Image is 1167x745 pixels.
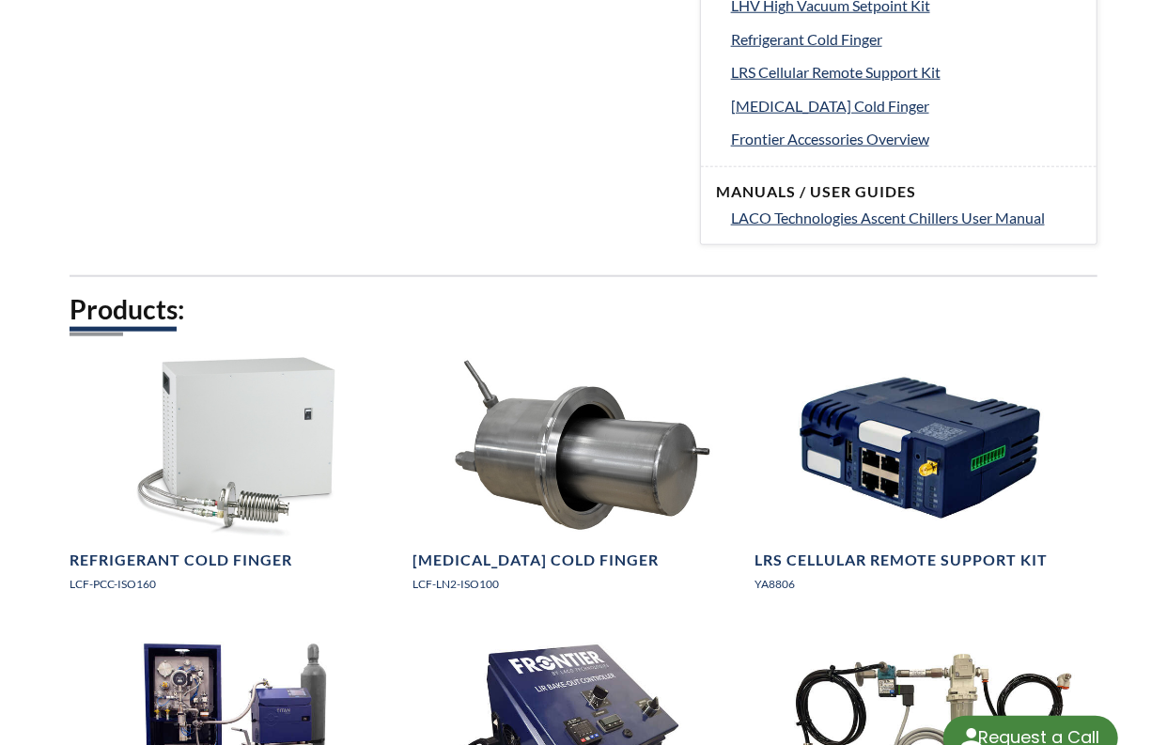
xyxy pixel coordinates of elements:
[731,206,1081,230] a: LACO Technologies Ascent Chillers User Manual
[731,97,929,115] span: [MEDICAL_DATA] Cold Finger
[70,354,401,608] a: Refrigerant Cold Finger and Chiller imageRefrigerant Cold FingerLCF-PCC-ISO160
[731,130,929,147] span: Frontier Accessories Overview
[412,354,744,608] a: Image showing LN2 cold finger, angled view[MEDICAL_DATA] Cold FingerLCF-LN2-ISO100
[731,30,882,48] span: Refrigerant Cold Finger
[716,182,1081,202] h4: Manuals / User Guides
[412,575,744,593] p: LCF-LN2-ISO100
[755,354,1086,608] a: LRS Cellular Remote Support GatewayLRS Cellular Remote Support KitYA8806
[70,575,401,593] p: LCF-PCC-ISO160
[731,60,1081,85] a: LRS Cellular Remote Support Kit
[731,27,1081,52] a: Refrigerant Cold Finger
[731,94,1081,118] a: [MEDICAL_DATA] Cold Finger
[412,551,659,570] h4: [MEDICAL_DATA] Cold Finger
[70,551,292,570] h4: Refrigerant Cold Finger
[755,575,1086,593] p: YA8806
[731,209,1045,226] span: LACO Technologies Ascent Chillers User Manual
[70,292,1097,327] h2: Products:
[731,63,941,81] span: LRS Cellular Remote Support Kit
[755,551,1048,570] h4: LRS Cellular Remote Support Kit
[731,127,1081,151] a: Frontier Accessories Overview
